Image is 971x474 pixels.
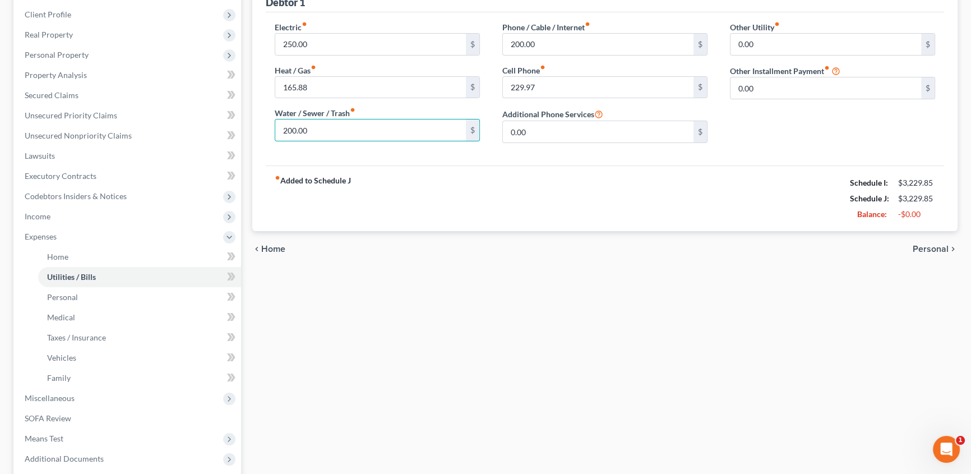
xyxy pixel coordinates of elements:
[47,353,76,362] span: Vehicles
[16,146,241,166] a: Lawsuits
[466,119,479,141] div: $
[956,436,965,445] span: 1
[921,77,935,99] div: $
[502,65,545,76] label: Cell Phone
[25,211,50,221] span: Income
[503,77,693,98] input: --
[25,413,71,423] span: SOFA Review
[850,178,888,187] strong: Schedule I:
[38,287,241,307] a: Personal
[25,30,73,39] span: Real Property
[921,34,935,55] div: $
[25,171,96,181] span: Executory Contracts
[857,209,887,219] strong: Balance:
[850,194,889,203] strong: Schedule J:
[25,191,127,201] span: Codebtors Insiders & Notices
[38,267,241,287] a: Utilities / Bills
[252,245,285,254] button: chevron_left Home
[503,34,693,55] input: --
[275,34,466,55] input: --
[25,111,117,120] span: Unsecured Priority Claims
[275,77,466,98] input: --
[16,408,241,429] a: SOFA Review
[38,348,241,368] a: Vehicles
[25,393,75,403] span: Miscellaneous
[774,21,780,27] i: fiber_manual_record
[730,77,921,99] input: --
[503,121,693,142] input: --
[898,193,935,204] div: $3,229.85
[25,434,63,443] span: Means Test
[25,50,89,59] span: Personal Property
[261,245,285,254] span: Home
[466,34,479,55] div: $
[540,65,545,70] i: fiber_manual_record
[25,90,78,100] span: Secured Claims
[47,312,75,322] span: Medical
[730,21,780,33] label: Other Utility
[502,107,603,121] label: Additional Phone Services
[16,105,241,126] a: Unsecured Priority Claims
[933,436,960,463] iframe: Intercom live chat
[25,151,55,160] span: Lawsuits
[16,65,241,85] a: Property Analysis
[38,307,241,328] a: Medical
[898,177,935,188] div: $3,229.85
[730,65,830,77] label: Other Installment Payment
[25,10,71,19] span: Client Profile
[275,175,280,181] i: fiber_manual_record
[16,166,241,186] a: Executory Contracts
[350,107,355,113] i: fiber_manual_record
[466,77,479,98] div: $
[585,21,590,27] i: fiber_manual_record
[302,21,307,27] i: fiber_manual_record
[38,328,241,348] a: Taxes / Insurance
[693,34,707,55] div: $
[730,34,921,55] input: --
[38,247,241,267] a: Home
[25,232,57,241] span: Expenses
[47,252,68,261] span: Home
[275,65,316,76] label: Heat / Gas
[898,209,935,220] div: -$0.00
[693,77,707,98] div: $
[25,131,132,140] span: Unsecured Nonpriority Claims
[502,21,590,33] label: Phone / Cable / Internet
[16,85,241,105] a: Secured Claims
[16,126,241,146] a: Unsecured Nonpriority Claims
[949,245,958,254] i: chevron_right
[47,373,71,383] span: Family
[47,333,106,342] span: Taxes / Insurance
[47,272,96,282] span: Utilities / Bills
[47,292,78,302] span: Personal
[913,245,958,254] button: Personal chevron_right
[693,121,707,142] div: $
[25,454,104,463] span: Additional Documents
[311,65,316,70] i: fiber_manual_record
[252,245,261,254] i: chevron_left
[275,21,307,33] label: Electric
[38,368,241,388] a: Family
[275,175,351,222] strong: Added to Schedule J
[913,245,949,254] span: Personal
[275,107,355,119] label: Water / Sewer / Trash
[824,65,830,71] i: fiber_manual_record
[25,70,87,80] span: Property Analysis
[275,119,466,141] input: --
